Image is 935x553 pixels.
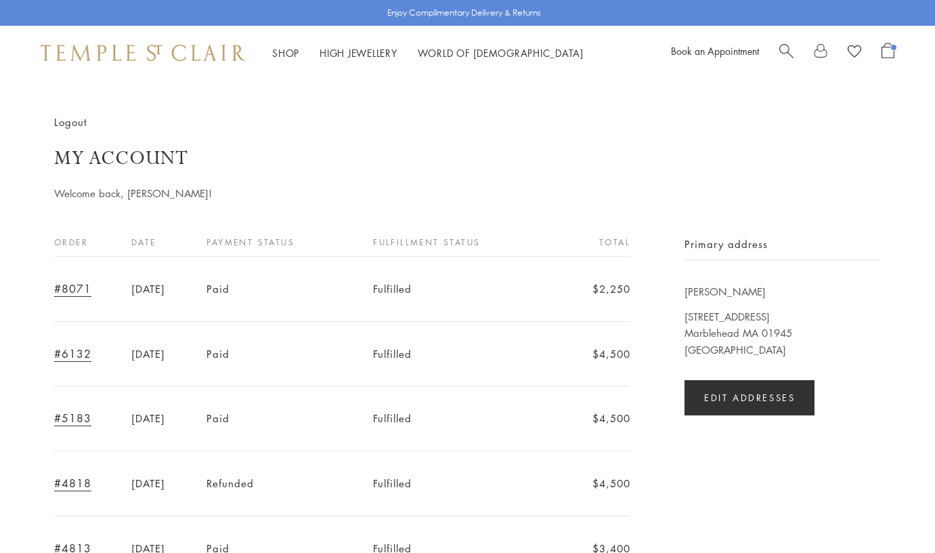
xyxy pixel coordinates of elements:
td: Paid [200,257,366,322]
a: #6132 [54,346,91,361]
td: $4,500 [559,386,630,451]
a: Logout [54,115,87,129]
iframe: Gorgias live chat messenger [867,489,921,539]
p: Enjoy Complimentary Delivery & Returns [387,6,541,20]
td: Fulfilled [366,257,559,322]
td: Refunded [200,451,366,516]
a: Book an Appointment [671,44,759,58]
td: Fulfilled [366,386,559,451]
a: High JewelleryHigh Jewellery [320,46,397,60]
td: $4,500 [559,451,630,516]
td: [DATE] [125,257,200,322]
a: Edit addresses [684,380,814,415]
td: $4,500 [559,322,630,387]
img: Temple St. Clair [41,45,245,61]
a: View Wishlist [848,43,861,63]
h2: Primary address [684,236,881,260]
p: [STREET_ADDRESS] Marblehead MA 01945 [GEOGRAPHIC_DATA] [684,283,881,359]
a: #8071 [54,281,91,296]
span: [PERSON_NAME] [684,283,766,300]
td: [DATE] [125,451,200,516]
a: ShopShop [272,46,299,60]
th: Date [125,236,200,257]
td: [DATE] [125,386,200,451]
a: World of [DEMOGRAPHIC_DATA]World of [DEMOGRAPHIC_DATA] [418,46,584,60]
a: #5183 [54,411,91,426]
td: Paid [200,322,366,387]
td: Fulfilled [366,451,559,516]
h1: My account [54,146,881,171]
nav: Main navigation [272,45,584,62]
th: Total [559,236,630,257]
th: Payment status [200,236,366,257]
td: Fulfilled [366,322,559,387]
p: Welcome back, [PERSON_NAME]! [54,185,413,202]
a: Open Shopping Bag [882,43,894,63]
th: Fulfillment status [366,236,559,257]
td: [DATE] [125,322,200,387]
td: $2,250 [559,257,630,322]
th: Order [54,236,125,257]
a: #4818 [54,476,91,491]
td: Paid [200,386,366,451]
a: Search [779,43,793,63]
